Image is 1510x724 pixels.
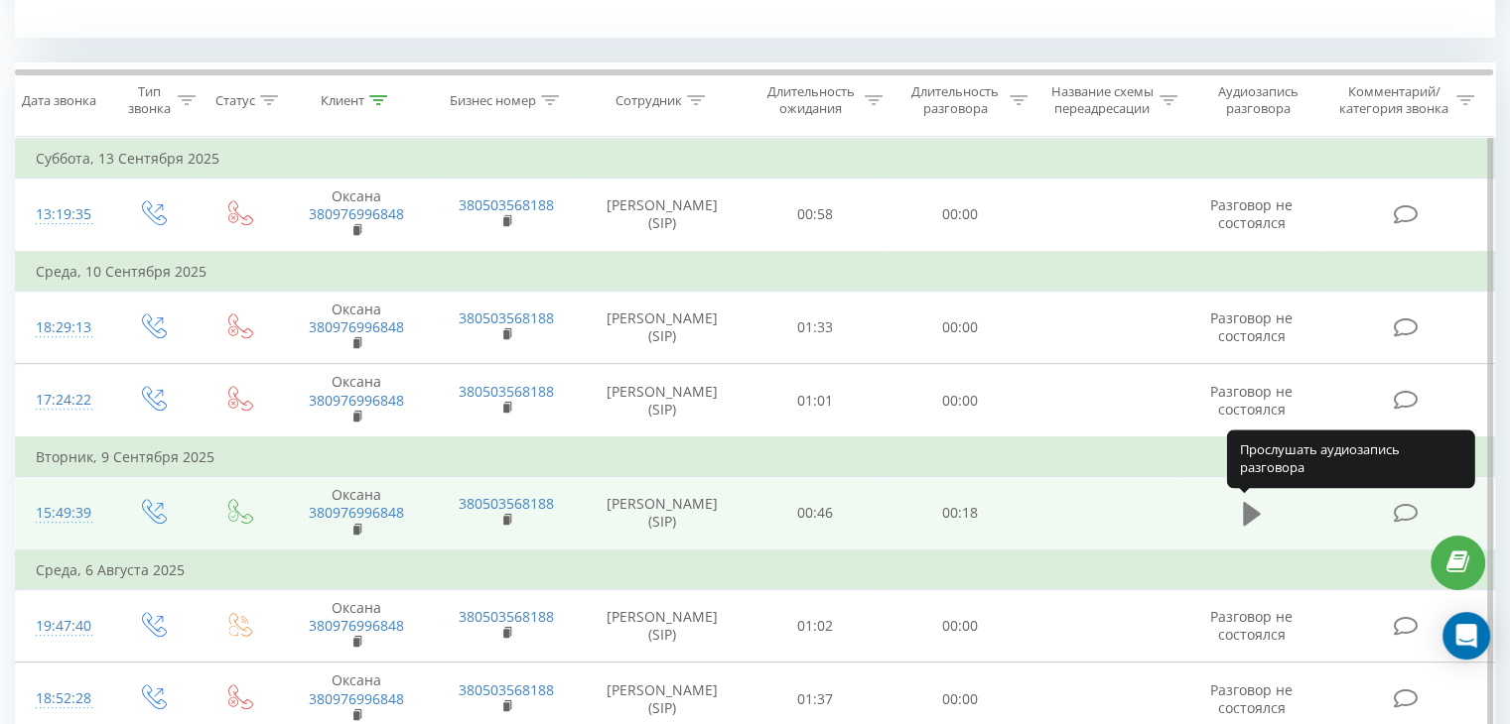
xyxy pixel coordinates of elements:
[616,92,682,109] div: Сотрудник
[582,589,744,663] td: [PERSON_NAME] (SIP)
[309,616,404,635] a: 380976996848
[582,477,744,550] td: [PERSON_NAME] (SIP)
[309,391,404,410] a: 380976996848
[36,308,88,347] div: 18:29:13
[281,589,431,663] td: Оксана
[744,179,888,252] td: 00:58
[888,477,1031,550] td: 00:18
[36,494,88,533] div: 15:49:39
[459,607,554,626] a: 380503568188
[215,92,255,109] div: Статус
[744,364,888,437] td: 01:01
[1050,83,1155,117] div: Название схемы переадресации
[22,92,96,109] div: Дата звонка
[888,291,1031,364] td: 00:00
[888,589,1031,663] td: 00:00
[16,550,1495,590] td: Среда, 6 Августа 2025
[1210,308,1293,345] span: Разговор не состоялся
[125,83,172,117] div: Тип звонка
[16,139,1495,179] td: Суббота, 13 Сентября 2025
[1335,83,1451,117] div: Комментарий/категория звонка
[888,179,1031,252] td: 00:00
[309,503,404,522] a: 380976996848
[744,477,888,550] td: 00:46
[36,607,88,646] div: 19:47:40
[905,83,1005,117] div: Длительность разговора
[761,83,861,117] div: Длительность ожидания
[459,308,554,327] a: 380503568188
[1200,83,1316,117] div: Аудиозапись разговора
[744,291,888,364] td: 01:33
[16,252,1495,292] td: Среда, 10 Сентября 2025
[1210,195,1293,232] span: Разговор не состоялся
[1227,429,1475,488] div: Прослушать аудиозапись разговора
[459,382,554,401] a: 380503568188
[281,477,431,550] td: Оксана
[1210,382,1293,419] span: Разговор не состоялся
[309,317,404,336] a: 380976996848
[744,589,888,663] td: 01:02
[582,291,744,364] td: [PERSON_NAME] (SIP)
[16,437,1495,477] td: Вторник, 9 Сентября 2025
[36,381,88,420] div: 17:24:22
[459,195,554,214] a: 380503568188
[1442,612,1490,660] div: Open Intercom Messenger
[309,204,404,223] a: 380976996848
[582,364,744,437] td: [PERSON_NAME] (SIP)
[1210,607,1293,644] span: Разговор не состоялся
[459,680,554,699] a: 380503568188
[321,92,364,109] div: Клиент
[281,364,431,437] td: Оксана
[36,679,88,718] div: 18:52:28
[582,179,744,252] td: [PERSON_NAME] (SIP)
[450,92,536,109] div: Бизнес номер
[309,689,404,708] a: 380976996848
[888,364,1031,437] td: 00:00
[281,179,431,252] td: Оксана
[36,195,88,234] div: 13:19:35
[281,291,431,364] td: Оксана
[1210,680,1293,717] span: Разговор не состоялся
[459,494,554,513] a: 380503568188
